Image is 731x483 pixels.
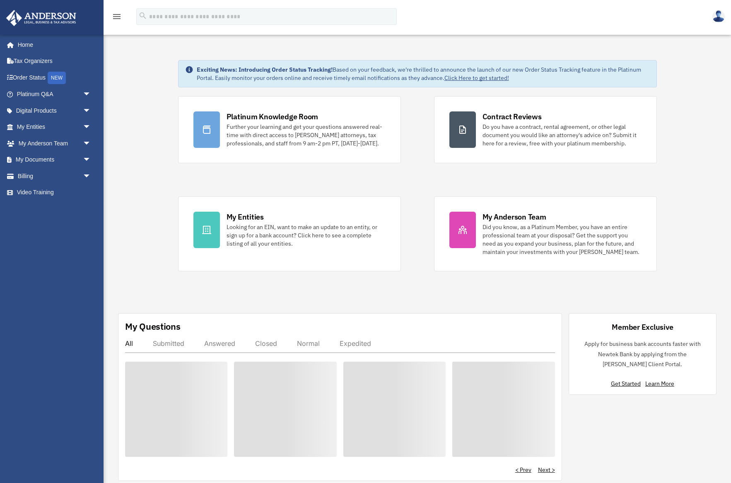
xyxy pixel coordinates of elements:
[197,66,333,73] strong: Exciting News: Introducing Order Status Tracking!
[6,135,104,152] a: My Anderson Teamarrow_drop_down
[83,168,99,185] span: arrow_drop_down
[444,74,509,82] a: Click Here to get started!
[204,339,235,348] div: Answered
[153,339,184,348] div: Submitted
[83,119,99,136] span: arrow_drop_down
[6,86,104,103] a: Platinum Q&Aarrow_drop_down
[612,322,673,332] div: Member Exclusive
[6,119,104,135] a: My Entitiesarrow_drop_down
[125,339,133,348] div: All
[48,72,66,84] div: NEW
[576,339,709,369] p: Apply for business bank accounts faster with Newtek Bank by applying from the [PERSON_NAME] Clien...
[125,320,181,333] div: My Questions
[227,123,386,147] div: Further your learning and get your questions answered real-time with direct access to [PERSON_NAM...
[483,223,642,256] div: Did you know, as a Platinum Member, you have an entire professional team at your disposal? Get th...
[6,102,104,119] a: Digital Productsarrow_drop_down
[434,196,657,271] a: My Anderson Team Did you know, as a Platinum Member, you have an entire professional team at your...
[538,466,555,474] a: Next >
[611,380,644,387] a: Get Started
[6,53,104,70] a: Tax Organizers
[227,111,318,122] div: Platinum Knowledge Room
[515,466,531,474] a: < Prev
[197,65,650,82] div: Based on your feedback, we're thrilled to announce the launch of our new Order Status Tracking fe...
[6,168,104,184] a: Billingarrow_drop_down
[483,212,546,222] div: My Anderson Team
[483,123,642,147] div: Do you have a contract, rental agreement, or other legal document you would like an attorney's ad...
[83,102,99,119] span: arrow_drop_down
[340,339,371,348] div: Expedited
[83,152,99,169] span: arrow_drop_down
[255,339,277,348] div: Closed
[6,184,104,201] a: Video Training
[483,111,542,122] div: Contract Reviews
[227,223,386,248] div: Looking for an EIN, want to make an update to an entity, or sign up for a bank account? Click her...
[227,212,264,222] div: My Entities
[178,96,401,163] a: Platinum Knowledge Room Further your learning and get your questions answered real-time with dire...
[83,135,99,152] span: arrow_drop_down
[112,12,122,22] i: menu
[112,14,122,22] a: menu
[83,86,99,103] span: arrow_drop_down
[434,96,657,163] a: Contract Reviews Do you have a contract, rental agreement, or other legal document you would like...
[645,380,674,387] a: Learn More
[4,10,79,26] img: Anderson Advisors Platinum Portal
[138,11,147,20] i: search
[297,339,320,348] div: Normal
[6,152,104,168] a: My Documentsarrow_drop_down
[178,196,401,271] a: My Entities Looking for an EIN, want to make an update to an entity, or sign up for a bank accoun...
[6,69,104,86] a: Order StatusNEW
[6,36,99,53] a: Home
[712,10,725,22] img: User Pic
